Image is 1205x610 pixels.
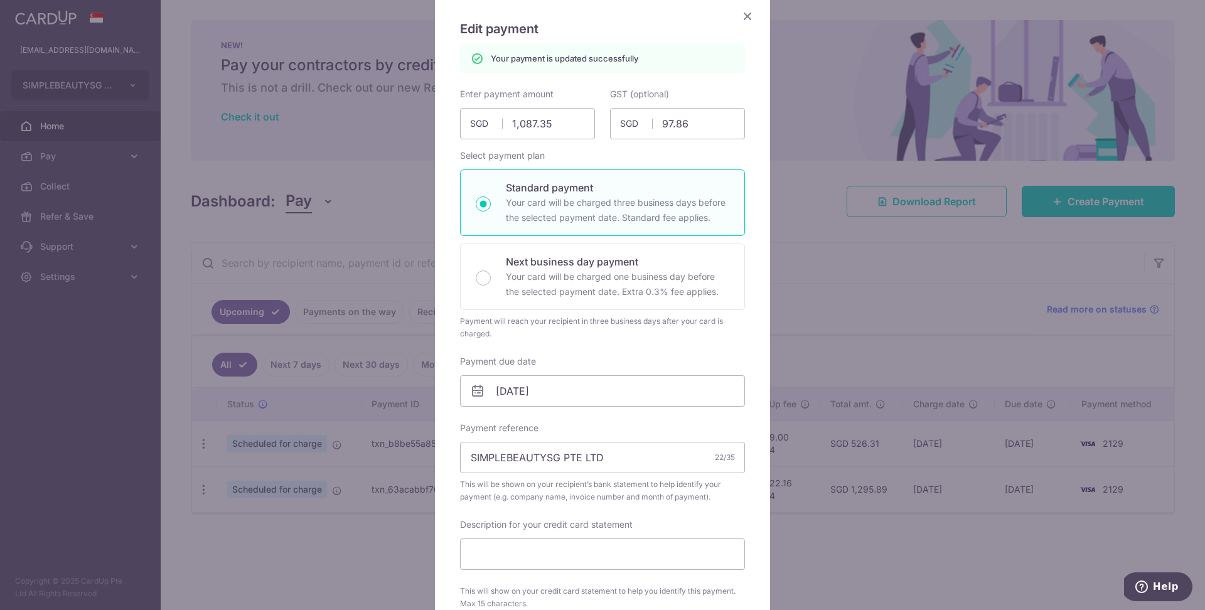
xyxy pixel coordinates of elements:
[740,9,755,24] button: Close
[460,422,538,434] label: Payment reference
[1124,572,1192,604] iframe: Opens a widget where you can find more information
[610,108,745,139] input: 0.00
[506,254,729,269] p: Next business day payment
[460,478,745,503] span: This will be shown on your recipient’s bank statement to help identify your payment (e.g. company...
[620,117,653,130] span: SGD
[460,149,545,162] label: Select payment plan
[506,195,729,225] p: Your card will be charged three business days before the selected payment date. Standard fee appl...
[460,108,595,139] input: 0.00
[506,180,729,195] p: Standard payment
[460,315,745,340] div: Payment will reach your recipient in three business days after your card is charged.
[460,585,745,610] span: This will show on your credit card statement to help you identify this payment. Max 15 characters.
[460,375,745,407] input: DD / MM / YYYY
[460,518,633,531] label: Description for your credit card statement
[506,269,729,299] p: Your card will be charged one business day before the selected payment date. Extra 0.3% fee applies.
[460,19,745,39] h5: Edit payment
[460,355,536,368] label: Payment due date
[715,451,735,464] div: 22/35
[470,117,503,130] span: SGD
[460,88,554,100] label: Enter payment amount
[491,52,638,65] p: Your payment is updated successfully
[610,88,669,100] label: GST (optional)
